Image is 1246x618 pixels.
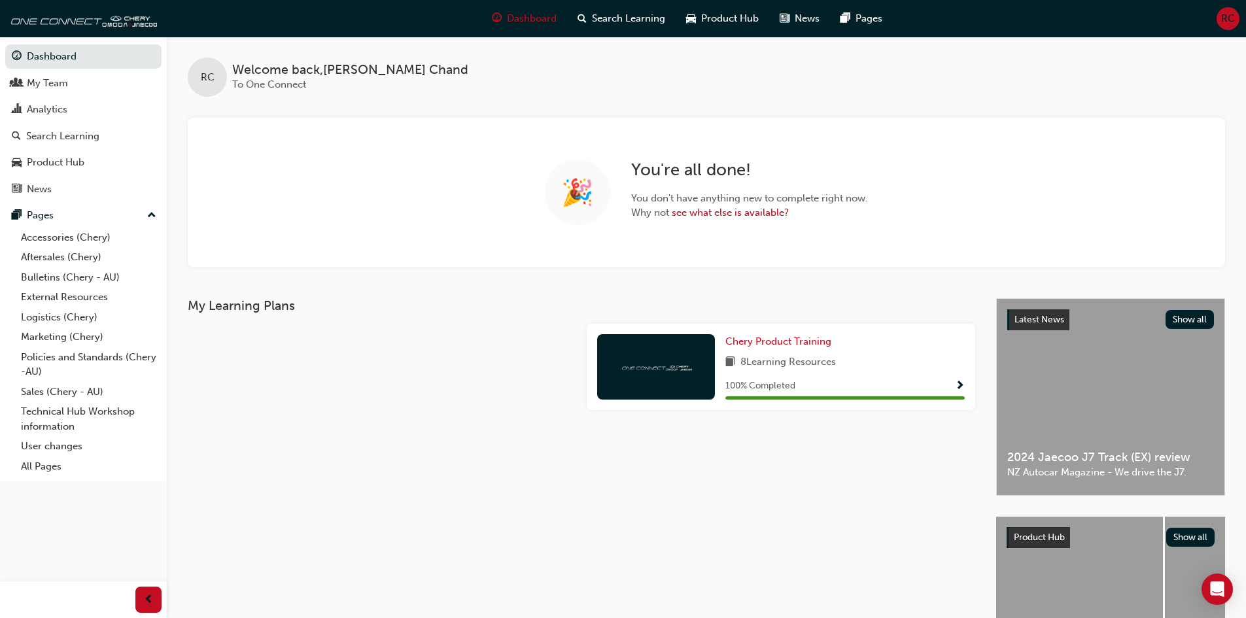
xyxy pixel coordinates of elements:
button: Show all [1166,528,1215,547]
span: car-icon [686,10,696,27]
span: Pages [856,11,882,26]
a: see what else is available? [672,207,789,218]
div: My Team [27,76,68,91]
a: Latest NewsShow all2024 Jaecoo J7 Track (EX) reviewNZ Autocar Magazine - We drive the J7. [996,298,1225,496]
div: Search Learning [26,129,99,144]
span: news-icon [780,10,789,27]
span: guage-icon [492,10,502,27]
span: To One Connect [232,78,306,90]
a: pages-iconPages [830,5,893,32]
a: Analytics [5,97,162,122]
span: RC [1221,11,1235,26]
span: NZ Autocar Magazine - We drive the J7. [1007,465,1214,480]
span: 8 Learning Resources [740,354,836,371]
a: Bulletins (Chery - AU) [16,267,162,288]
a: Latest NewsShow all [1007,309,1214,330]
a: Product Hub [5,150,162,175]
div: News [27,182,52,197]
div: Open Intercom Messenger [1202,574,1233,605]
a: Policies and Standards (Chery -AU) [16,347,162,382]
a: Aftersales (Chery) [16,247,162,267]
a: Chery Product Training [725,334,837,349]
h2: You're all done! [631,160,868,180]
a: Technical Hub Workshop information [16,402,162,436]
span: You don't have anything new to complete right now. [631,191,868,206]
a: search-iconSearch Learning [567,5,676,32]
a: guage-iconDashboard [481,5,567,32]
span: RC [201,70,215,85]
span: News [795,11,820,26]
span: Welcome back , [PERSON_NAME] Chand [232,63,468,78]
button: Pages [5,203,162,228]
span: Chery Product Training [725,335,831,347]
img: oneconnect [620,360,692,373]
span: Show Progress [955,381,965,392]
button: RC [1217,7,1239,30]
h3: My Learning Plans [188,298,975,313]
span: chart-icon [12,104,22,116]
a: Accessories (Chery) [16,228,162,248]
span: prev-icon [144,592,154,608]
span: 🎉 [561,185,594,200]
a: Search Learning [5,124,162,148]
span: Search Learning [592,11,665,26]
span: Dashboard [507,11,557,26]
span: car-icon [12,157,22,169]
span: search-icon [12,131,21,143]
span: up-icon [147,207,156,224]
div: Analytics [27,102,67,117]
a: External Resources [16,287,162,307]
span: people-icon [12,78,22,90]
a: car-iconProduct Hub [676,5,769,32]
a: Product HubShow all [1007,527,1215,548]
span: Product Hub [1014,532,1065,543]
span: 2024 Jaecoo J7 Track (EX) review [1007,450,1214,465]
img: oneconnect [7,5,157,31]
div: Pages [27,208,54,223]
a: My Team [5,71,162,95]
a: news-iconNews [769,5,830,32]
span: pages-icon [12,210,22,222]
a: Logistics (Chery) [16,307,162,328]
button: DashboardMy TeamAnalyticsSearch LearningProduct HubNews [5,42,162,203]
a: Dashboard [5,44,162,69]
span: 100 % Completed [725,379,795,394]
a: User changes [16,436,162,456]
a: News [5,177,162,201]
span: Why not [631,205,868,220]
a: Sales (Chery - AU) [16,382,162,402]
a: All Pages [16,456,162,477]
div: Product Hub [27,155,84,170]
span: book-icon [725,354,735,371]
button: Show Progress [955,378,965,394]
span: pages-icon [840,10,850,27]
span: news-icon [12,184,22,196]
span: search-icon [578,10,587,27]
span: Latest News [1014,314,1064,325]
span: Product Hub [701,11,759,26]
a: Marketing (Chery) [16,327,162,347]
span: guage-icon [12,51,22,63]
button: Show all [1166,310,1215,329]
